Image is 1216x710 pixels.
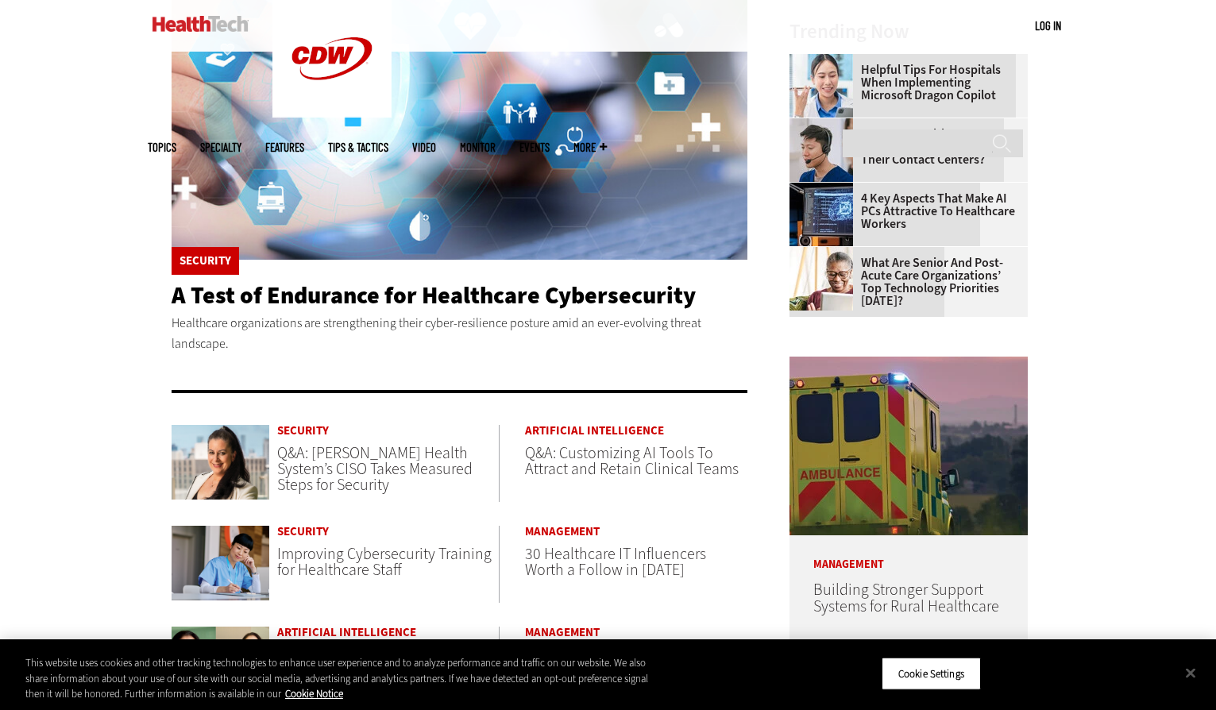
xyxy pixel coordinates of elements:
[1173,655,1208,690] button: Close
[25,655,669,702] div: This website uses cookies and other tracking technologies to enhance user experience and to analy...
[277,425,499,437] a: Security
[328,141,388,153] a: Tips & Tactics
[180,255,231,267] a: Security
[272,105,392,122] a: CDW
[789,118,853,182] img: Healthcare contact center
[172,526,270,600] img: nurse studying on computer
[525,425,747,437] a: Artificial Intelligence
[789,192,1018,230] a: 4 Key Aspects That Make AI PCs Attractive to Healthcare Workers
[265,141,304,153] a: Features
[412,141,436,153] a: Video
[789,128,1018,166] a: How Can Healthcare Organizations Reimagine Their Contact Centers?
[152,16,249,32] img: Home
[525,627,747,639] a: Management
[789,357,1028,535] img: ambulance driving down country road at sunset
[172,280,696,311] a: A Test of Endurance for Healthcare Cybersecurity
[789,118,861,131] a: Healthcare contact center
[172,425,270,500] img: Connie Barrera
[172,627,270,701] img: Hannah Koczka
[525,543,706,581] a: 30 Healthcare IT Influencers Worth a Follow in [DATE]
[285,687,343,700] a: More information about your privacy
[277,627,499,639] a: Artificial Intelligence
[277,543,492,581] a: Improving Cybersecurity Training for Healthcare Staff
[813,579,999,617] a: Building Stronger Support Systems for Rural Healthcare
[460,141,496,153] a: MonITor
[789,535,1028,570] p: Management
[573,141,607,153] span: More
[1035,18,1061,33] a: Log in
[519,141,550,153] a: Events
[148,141,176,153] span: Topics
[789,247,861,260] a: Older person using tablet
[525,526,747,538] a: Management
[789,183,853,246] img: Desktop monitor with brain AI concept
[172,313,748,353] p: Healthcare organizations are strengthening their cyber-resilience posture amid an ever-evolving t...
[1035,17,1061,34] div: User menu
[789,257,1018,307] a: What Are Senior and Post-Acute Care Organizations’ Top Technology Priorities [DATE]?
[525,442,739,480] a: Q&A: Customizing AI Tools To Attract and Retain Clinical Teams
[789,183,861,195] a: Desktop monitor with brain AI concept
[277,442,473,496] a: Q&A: [PERSON_NAME] Health System’s CISO Takes Measured Steps for Security
[277,526,499,538] a: Security
[789,247,853,311] img: Older person using tablet
[200,141,241,153] span: Specialty
[882,657,981,690] button: Cookie Settings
